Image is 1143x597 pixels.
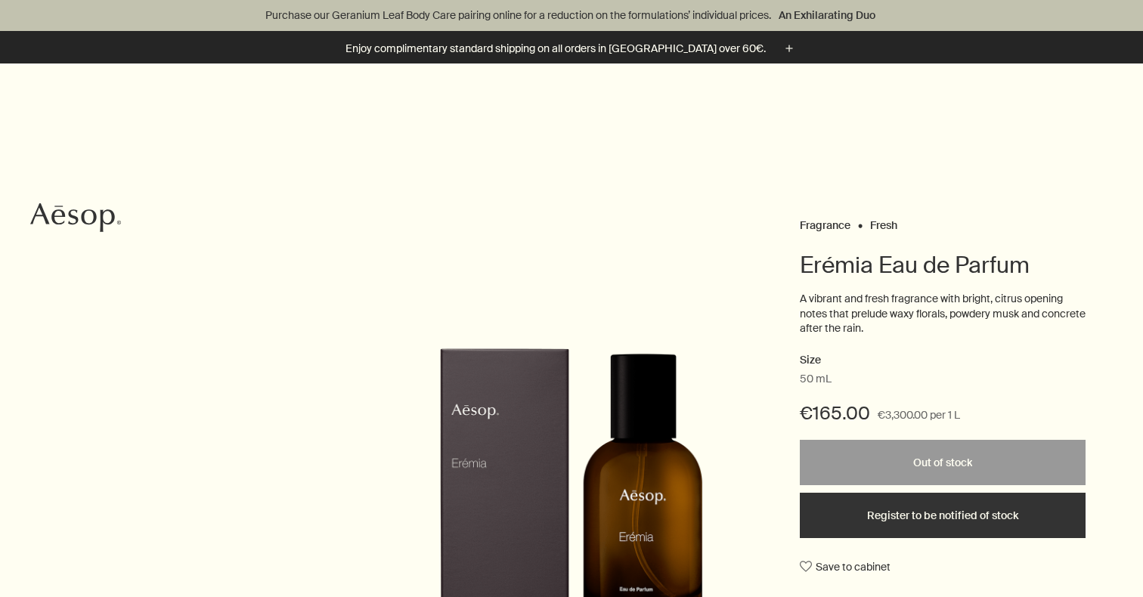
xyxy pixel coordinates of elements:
[15,8,1128,23] p: Purchase our Geranium Leaf Body Care pairing online for a reduction on the formulations’ individu...
[800,553,891,580] button: Save to cabinet
[26,199,125,240] a: Aesop
[800,401,870,425] span: €165.00
[800,440,1086,485] button: Out of stock - €165.00
[345,41,766,57] p: Enjoy complimentary standard shipping on all orders in [GEOGRAPHIC_DATA] over 60€.
[800,493,1086,538] button: Register to be notified of stock
[800,292,1086,336] p: A vibrant and fresh fragrance with bright, citrus opening notes that prelude waxy florals, powder...
[878,407,960,425] span: €3,300.00 per 1 L
[800,250,1086,280] h1: Erémia Eau de Parfum
[345,40,798,57] button: Enjoy complimentary standard shipping on all orders in [GEOGRAPHIC_DATA] over 60€.
[800,372,832,387] span: 50 mL
[800,351,1086,370] h2: Size
[30,203,121,233] svg: Aesop
[776,7,878,23] a: An Exhilarating Duo
[870,218,897,225] a: Fresh
[800,218,850,225] a: Fragrance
